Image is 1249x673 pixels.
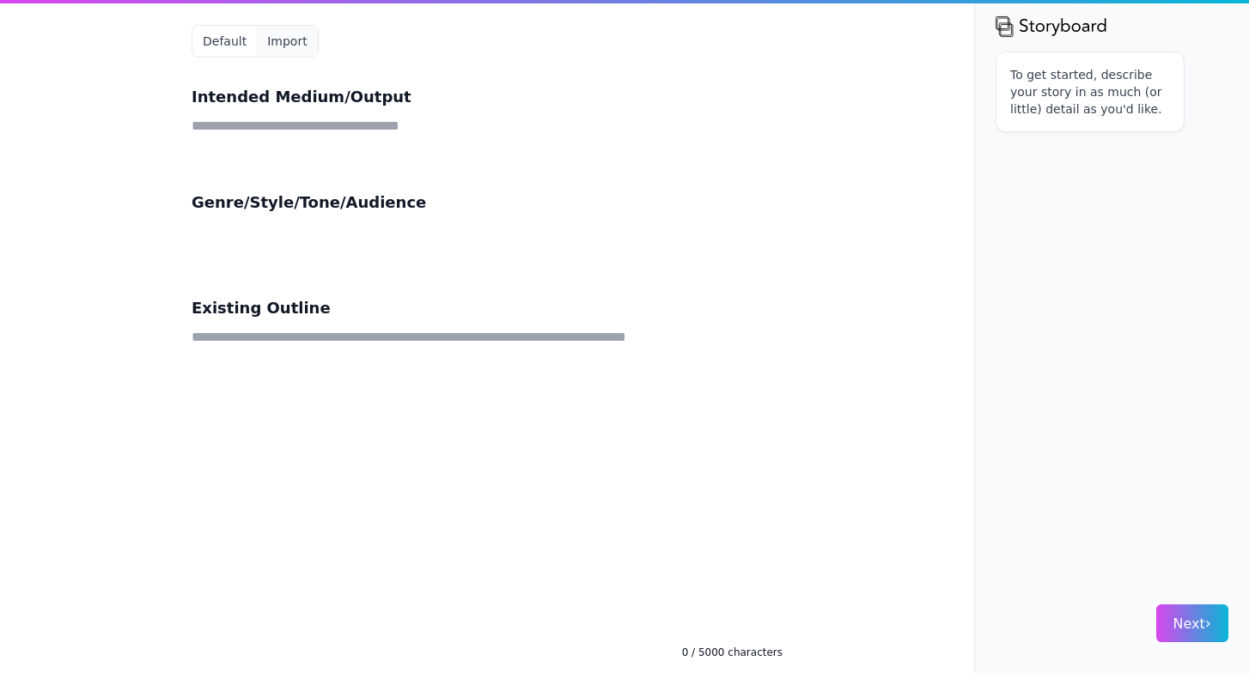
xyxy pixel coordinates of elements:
[1010,66,1170,118] p: To get started, describe your story in as much (or little) detail as you'd like.
[257,26,317,57] button: Import
[192,26,257,57] button: Default
[1205,614,1211,632] span: ›
[1173,615,1211,632] span: Next
[192,646,783,659] div: 0 / 5000 characters
[192,191,783,215] h3: Genre/Style/Tone/Audience
[1156,604,1228,642] button: Next›
[192,296,783,320] h3: Existing Outline
[192,85,783,109] h3: Intended Medium/Output
[996,14,1107,38] img: storyboard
